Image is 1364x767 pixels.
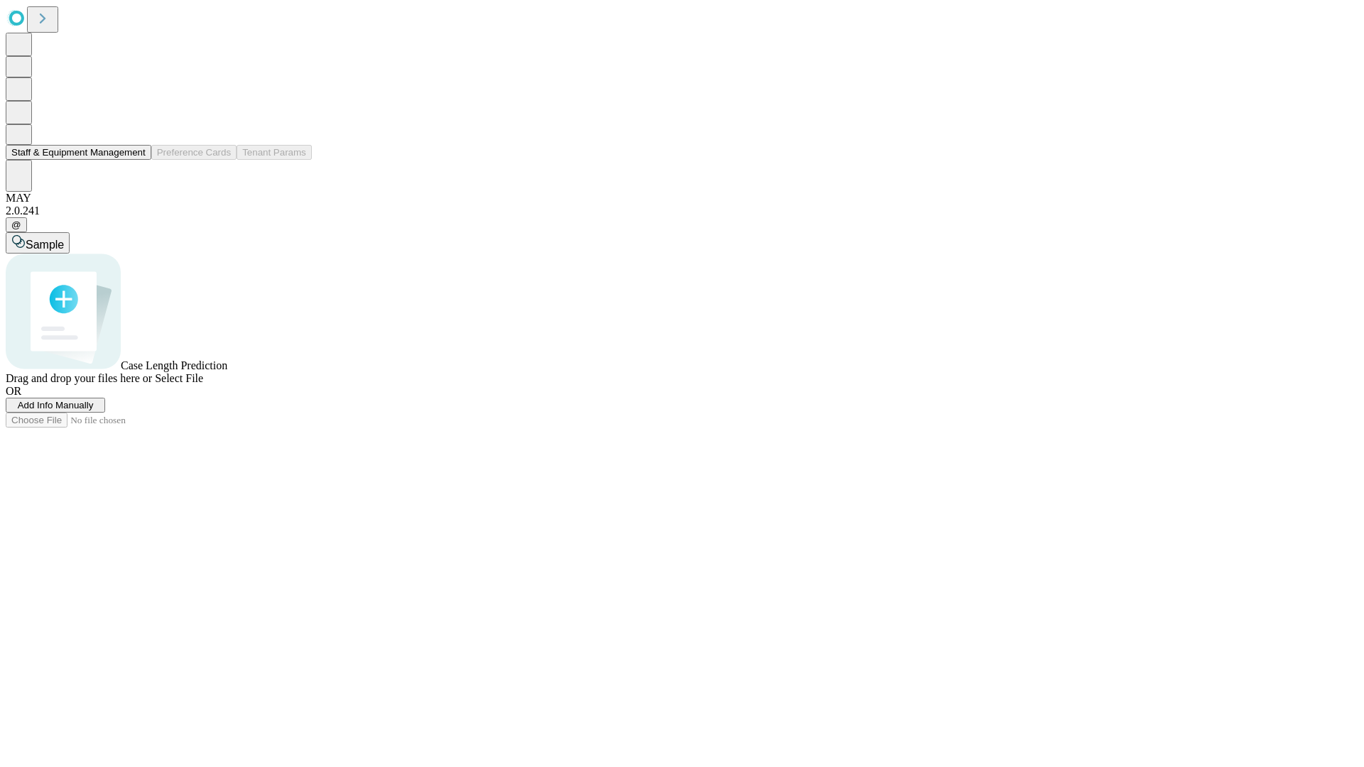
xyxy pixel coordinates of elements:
div: MAY [6,192,1358,205]
span: Add Info Manually [18,400,94,410]
span: Drag and drop your files here or [6,372,152,384]
button: Preference Cards [151,145,237,160]
button: Sample [6,232,70,254]
div: 2.0.241 [6,205,1358,217]
button: @ [6,217,27,232]
span: OR [6,385,21,397]
span: Select File [155,372,203,384]
span: @ [11,219,21,230]
span: Case Length Prediction [121,359,227,371]
button: Staff & Equipment Management [6,145,151,160]
button: Tenant Params [237,145,312,160]
button: Add Info Manually [6,398,105,413]
span: Sample [26,239,64,251]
